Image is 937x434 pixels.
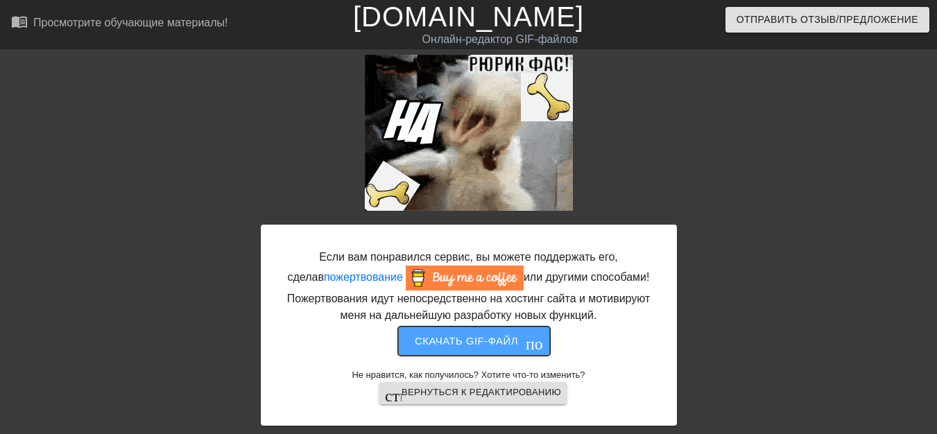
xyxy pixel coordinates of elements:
[526,333,694,349] font: получить_приложение
[402,387,561,397] font: Вернуться к редактированию
[324,271,403,283] a: пожертвование
[11,13,28,30] font: menu_book
[524,271,646,283] font: или другими способами
[379,382,567,404] button: Вернуться к редактированию
[288,251,618,283] font: Если вам понравился сервис, вы можете поддержать его, сделав
[422,33,578,45] font: Онлайн-редактор GIF-файлов
[415,335,518,347] font: Скачать gif-файл
[398,327,550,356] button: Скачать gif-файл
[287,271,651,321] font: ! Пожертвования идут непосредственно на хостинг сайта и мотивируют меня на дальнейшую разработку ...
[725,7,929,33] button: Отправить отзыв/предложение
[406,266,524,290] img: Купи мне кофе
[737,14,918,25] font: Отправить отзыв/предложение
[353,1,584,32] a: [DOMAIN_NAME]
[387,334,550,346] a: Скачать gif-файл
[352,370,585,380] font: Не нравится, как получилось? Хотите что-то изменить?
[11,13,228,35] a: Просмотрите обучающие материалы!
[33,17,228,28] font: Просмотрите обучающие материалы!
[385,385,495,401] font: стрелка_назад
[365,55,573,211] img: JFd7hQ7e.gif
